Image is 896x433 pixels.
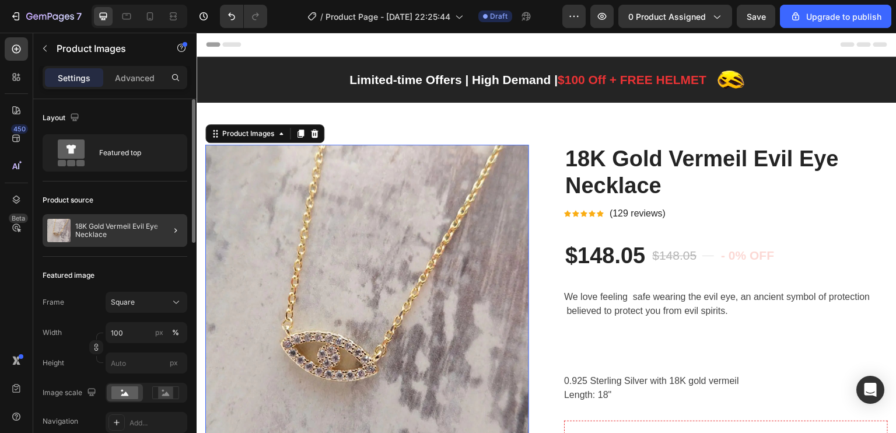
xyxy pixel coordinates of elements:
img: Alt Image [520,33,548,61]
span: / [320,11,323,23]
span: Save [747,12,766,22]
span: px [170,358,178,367]
div: Featured top [99,139,170,166]
div: $148.05 [367,208,450,239]
div: Open Intercom Messenger [856,376,884,404]
span: Draft [490,11,508,22]
button: 7 [5,5,87,28]
div: $148.05 [454,212,501,233]
p: We love feeling safe wearing the evil eye, an ancient symbol of protection believed to protect yo... [367,259,673,283]
input: px% [106,322,187,343]
div: Add... [129,418,184,428]
div: Layout [43,110,82,126]
button: 0 product assigned [618,5,732,28]
p: 18K Gold Vermeil Evil Eye Necklace [75,222,183,239]
p: Length: 18" [367,357,415,367]
img: product feature img [47,219,71,242]
div: px [155,327,163,338]
p: Product Images [57,41,156,55]
div: Featured image [43,270,94,281]
span: $100 Off + FREE HELMET [361,40,510,54]
input: px [106,352,187,373]
p: Advanced [115,72,155,84]
span: Product Page - [DATE] 22:25:44 [325,11,450,23]
div: Upgrade to publish [790,11,881,23]
label: Frame [43,297,64,308]
pre: - 0% off [522,209,580,237]
div: Beta [9,214,28,223]
button: px [169,326,183,340]
div: Image scale [43,385,99,401]
button: Save [737,5,775,28]
span: Square [111,297,135,308]
p: 0.925 Sterling Silver with 18K gold vermeil [367,343,542,353]
p: Settings [58,72,90,84]
div: Undo/Redo [220,5,267,28]
div: Product Images [23,96,80,106]
p: 7 [76,9,82,23]
h2: 18K Gold Vermeil Evil Eye Necklace [367,112,691,167]
button: Square [106,292,187,313]
button: % [152,326,166,340]
span: 0 product assigned [628,11,706,23]
p: (129 reviews) [413,174,469,188]
label: Height [43,358,64,368]
div: Product source [43,195,93,205]
p: Free Hemoton Helmet! [446,399,680,418]
div: Navigation [43,416,78,427]
iframe: Design area [197,33,896,433]
label: Width [43,327,62,338]
div: 450 [11,124,28,134]
div: % [172,327,179,338]
button: Upgrade to publish [780,5,891,28]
